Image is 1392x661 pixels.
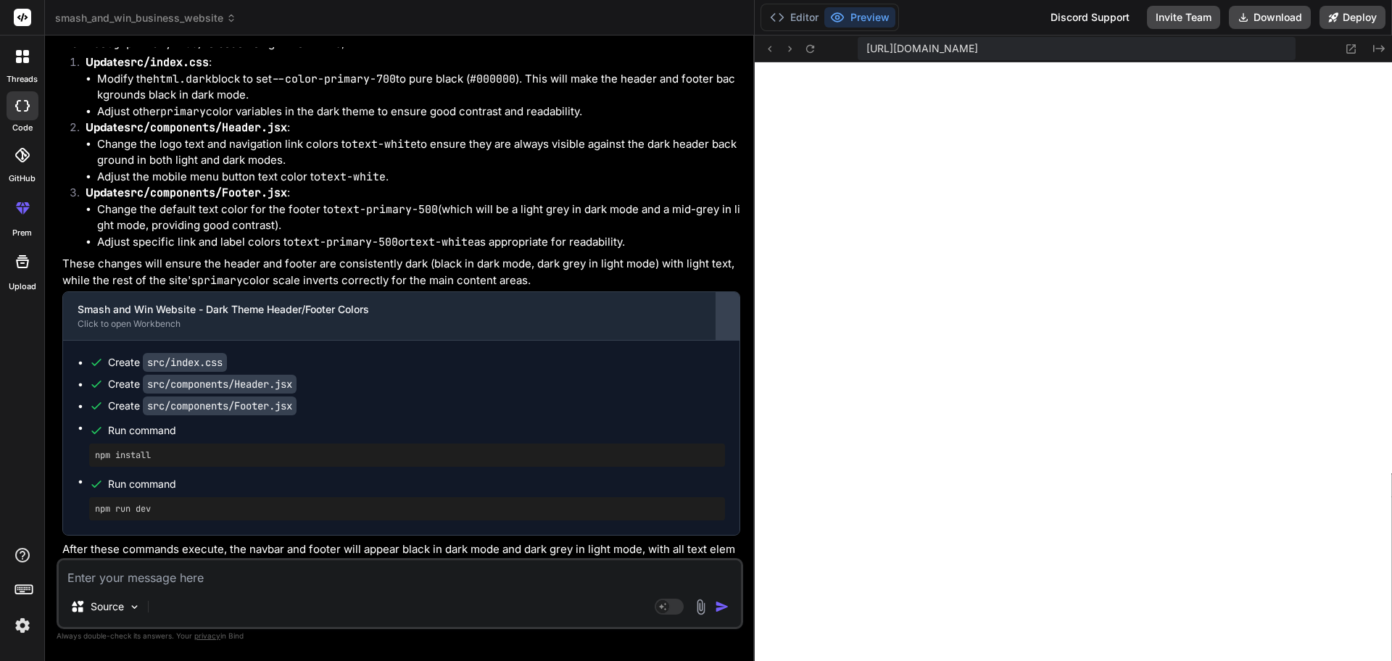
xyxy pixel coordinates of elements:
[197,273,243,288] code: primary
[1319,6,1385,29] button: Deploy
[86,120,287,134] strong: Update
[272,72,396,86] code: --color-primary-700
[86,55,209,69] strong: Update
[143,375,297,394] code: src/components/Header.jsx
[12,227,32,239] label: prem
[409,235,474,249] code: text-white
[764,7,824,28] button: Editor
[108,477,725,491] span: Run command
[78,318,701,330] div: Click to open Workbench
[294,235,398,249] code: text-primary-500
[124,186,287,200] code: src/components/Footer.jsx
[74,120,740,185] li: :
[62,256,740,288] p: These changes will ensure the header and footer are consistently dark (black in dark mode, dark g...
[95,449,719,461] pre: npm install
[1042,6,1138,29] div: Discord Support
[143,396,297,415] code: src/components/Footer.jsx
[74,54,740,120] li: :
[97,104,740,120] li: Adjust other color variables in the dark theme to ensure good contrast and readability.
[78,302,701,317] div: Smash and Win Website - Dark Theme Header/Footer Colors
[62,541,740,574] p: After these commands execute, the navbar and footer will appear black in dark mode and dark grey ...
[107,36,198,51] code: bg-primary-700
[55,11,236,25] span: smash_and_win_business_website
[124,120,287,135] code: src/components/Header.jsx
[97,201,740,234] li: Change the default text color for the footer to (which will be a light grey in dark mode and a mi...
[97,136,740,169] li: Change the logo text and navigation link colors to to ensure they are always visible against the ...
[1229,6,1311,29] button: Download
[91,599,124,614] p: Source
[352,137,417,151] code: text-white
[108,399,297,413] div: Create
[715,599,729,614] img: icon
[160,104,206,119] code: primary
[124,55,209,70] code: src/index.css
[866,41,978,56] span: [URL][DOMAIN_NAME]
[153,72,212,86] code: html.dark
[7,73,38,86] label: threads
[1147,6,1220,29] button: Invite Team
[9,280,36,293] label: Upload
[95,503,719,515] pre: npm run dev
[108,423,725,438] span: Run command
[86,186,287,199] strong: Update
[470,72,515,86] code: #000000
[692,599,709,615] img: attachment
[824,7,895,28] button: Preview
[97,234,740,251] li: Adjust specific link and label colors to or as appropriate for readability.
[12,122,33,134] label: code
[128,601,141,613] img: Pick Models
[97,71,740,104] li: Modify the block to set to pure black ( ). This will make the header and footer backgrounds black...
[194,631,220,640] span: privacy
[9,172,36,185] label: GitHub
[320,170,386,184] code: text-white
[74,185,740,250] li: :
[10,613,35,638] img: settings
[108,377,297,391] div: Create
[108,355,227,370] div: Create
[333,202,438,217] code: text-primary-500
[97,169,740,186] li: Adjust the mobile menu button text color to .
[57,629,743,643] p: Always double-check its answers. Your in Bind
[143,353,227,372] code: src/index.css
[63,292,716,340] button: Smash and Win Website - Dark Theme Header/Footer ColorsClick to open Workbench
